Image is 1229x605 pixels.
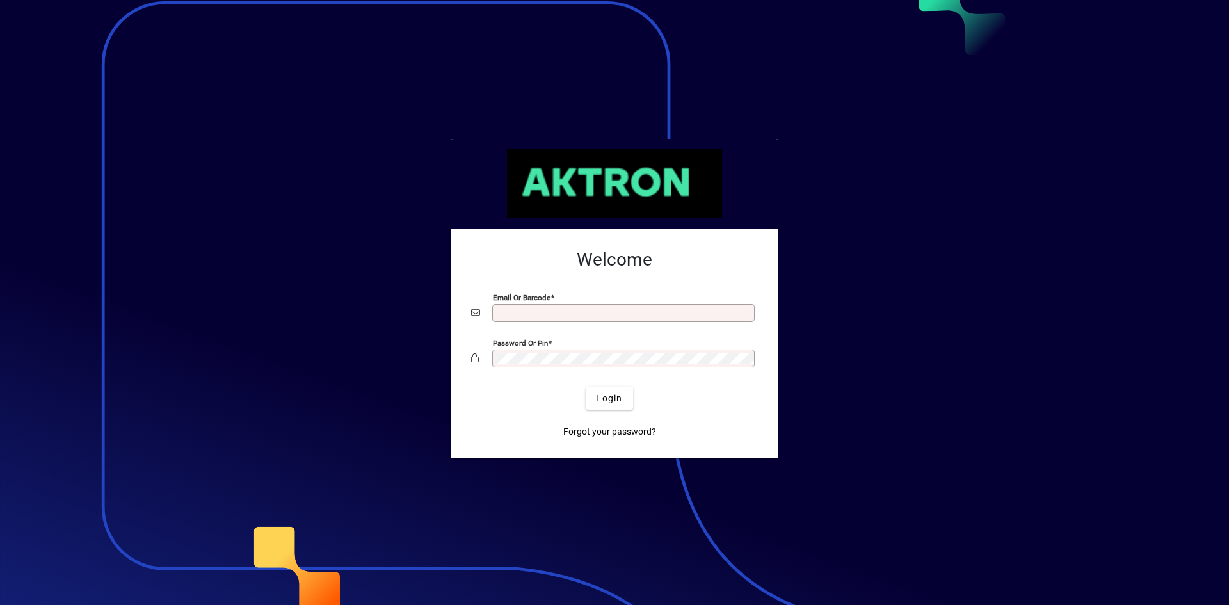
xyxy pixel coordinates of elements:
a: Forgot your password? [558,420,661,443]
mat-label: Password or Pin [493,339,548,348]
h2: Welcome [471,249,758,271]
mat-label: Email or Barcode [493,293,550,302]
button: Login [586,387,632,410]
span: Forgot your password? [563,425,656,439]
span: Login [596,392,622,405]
